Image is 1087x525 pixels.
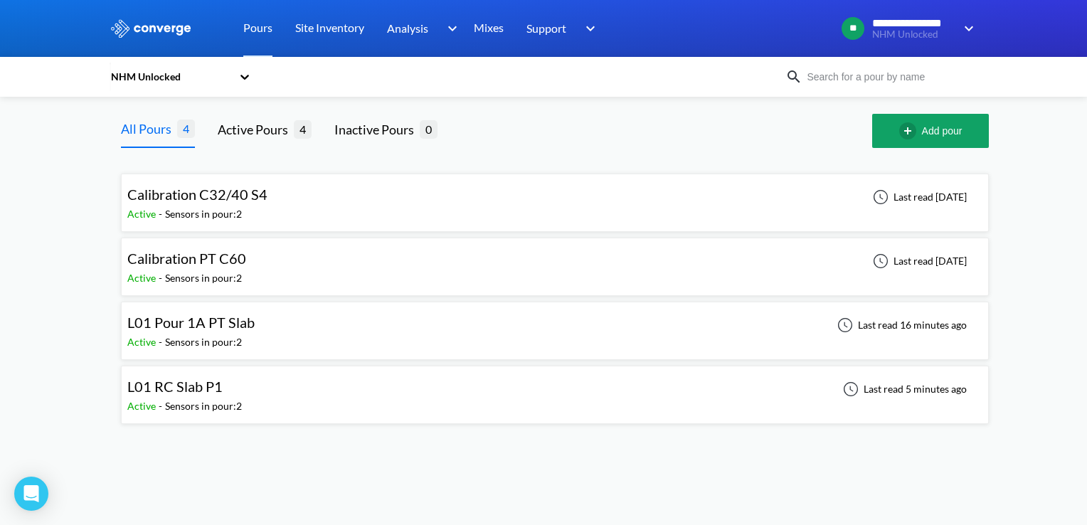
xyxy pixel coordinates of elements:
div: Sensors in pour: 2 [165,398,242,414]
span: L01 RC Slab P1 [127,378,223,395]
div: Active Pours [218,120,294,139]
div: Last read [DATE] [865,253,971,270]
a: L01 Pour 1A PT SlabActive-Sensors in pour:2Last read 16 minutes ago [121,318,989,330]
img: logo_ewhite.svg [110,19,192,38]
span: Active [127,272,159,284]
div: All Pours [121,119,177,139]
span: - [159,336,165,348]
span: L01 Pour 1A PT Slab [127,314,255,331]
span: Calibration C32/40 S4 [127,186,267,203]
span: Support [526,19,566,37]
button: Add pour [872,114,989,148]
img: downArrow.svg [955,20,977,37]
span: - [159,208,165,220]
span: Active [127,400,159,412]
img: icon-search.svg [785,68,802,85]
span: 4 [177,120,195,137]
span: 0 [420,120,438,138]
input: Search for a pour by name [802,69,975,85]
img: downArrow.svg [576,20,599,37]
div: Sensors in pour: 2 [165,334,242,350]
a: L01 RC Slab P1Active-Sensors in pour:2Last read 5 minutes ago [121,382,989,394]
span: Analysis [387,19,428,37]
span: NHM Unlocked [872,29,955,40]
div: Last read 5 minutes ago [835,381,971,398]
div: Last read 16 minutes ago [829,317,971,334]
span: 4 [294,120,312,138]
a: Calibration C32/40 S4Active-Sensors in pour:2Last read [DATE] [121,190,989,202]
img: add-circle-outline.svg [899,122,922,139]
span: Active [127,336,159,348]
div: NHM Unlocked [110,69,232,85]
div: Open Intercom Messenger [14,477,48,511]
div: Sensors in pour: 2 [165,206,242,222]
div: Last read [DATE] [865,189,971,206]
img: downArrow.svg [438,20,461,37]
span: Active [127,208,159,220]
span: - [159,272,165,284]
span: Calibration PT C60 [127,250,246,267]
span: - [159,400,165,412]
a: Calibration PT C60Active-Sensors in pour:2Last read [DATE] [121,254,989,266]
div: Inactive Pours [334,120,420,139]
div: Sensors in pour: 2 [165,270,242,286]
